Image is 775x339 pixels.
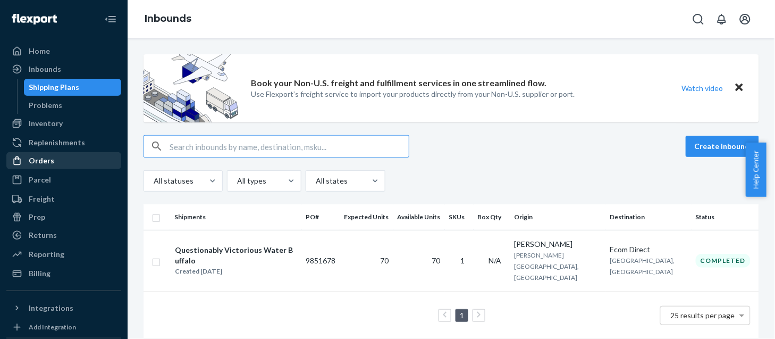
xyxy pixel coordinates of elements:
[29,303,73,313] div: Integrations
[6,209,121,226] a: Prep
[170,204,302,230] th: Shipments
[29,249,64,260] div: Reporting
[340,204,393,230] th: Expected Units
[315,176,316,186] input: All states
[6,300,121,317] button: Integrations
[29,323,76,332] div: Add Integration
[675,80,730,96] button: Watch video
[610,244,687,255] div: Ecom Direct
[29,212,45,222] div: Prep
[515,251,579,282] span: [PERSON_NAME][GEOGRAPHIC_DATA], [GEOGRAPHIC_DATA]
[381,256,389,265] span: 70
[735,9,756,30] button: Open account menu
[671,311,735,320] span: 25 results per page
[29,230,57,241] div: Returns
[6,152,121,169] a: Orders
[251,77,547,89] p: Book your Non-U.S. freight and fulfillment services in one streamlined flow.
[6,171,121,188] a: Parcel
[29,137,85,148] div: Replenishments
[474,204,510,230] th: Box Qty
[711,9,732,30] button: Open notifications
[393,204,445,230] th: Available Units
[29,268,50,279] div: Billing
[732,80,746,96] button: Close
[12,14,57,24] img: Flexport logo
[29,64,61,75] div: Inbounds
[29,46,50,56] div: Home
[6,227,121,244] a: Returns
[24,97,122,114] a: Problems
[6,321,121,334] a: Add Integration
[432,256,441,265] span: 70
[746,143,766,197] button: Help Center
[458,311,466,320] a: Page 1 is your current page
[510,204,606,230] th: Origin
[696,254,751,267] div: Completed
[29,194,55,204] div: Freight
[29,155,54,166] div: Orders
[445,204,474,230] th: SKUs
[24,79,122,96] a: Shipping Plans
[6,43,121,60] a: Home
[145,13,191,24] a: Inbounds
[100,9,121,30] button: Close Navigation
[489,256,502,265] span: N/A
[175,245,297,266] div: Questionably Victorious Water Buffalo
[688,9,709,30] button: Open Search Box
[6,265,121,282] a: Billing
[29,118,63,129] div: Inventory
[29,100,63,111] div: Problems
[6,61,121,78] a: Inbounds
[251,89,575,100] p: Use Flexport’s freight service to import your products directly from your Non-U.S. supplier or port.
[136,4,200,35] ol: breadcrumbs
[515,239,602,250] div: [PERSON_NAME]
[610,257,675,276] span: [GEOGRAPHIC_DATA], [GEOGRAPHIC_DATA]
[6,246,121,263] a: Reporting
[461,256,465,265] span: 1
[302,204,340,230] th: PO#
[236,176,237,186] input: All types
[686,136,759,157] button: Create inbound
[302,230,340,292] td: 9851678
[605,204,692,230] th: Destination
[170,136,409,157] input: Search inbounds by name, destination, msku...
[29,175,51,185] div: Parcel
[6,115,121,132] a: Inventory
[6,134,121,151] a: Replenishments
[175,266,297,277] div: Created [DATE]
[29,82,80,93] div: Shipping Plans
[692,204,759,230] th: Status
[153,176,154,186] input: All statuses
[6,191,121,208] a: Freight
